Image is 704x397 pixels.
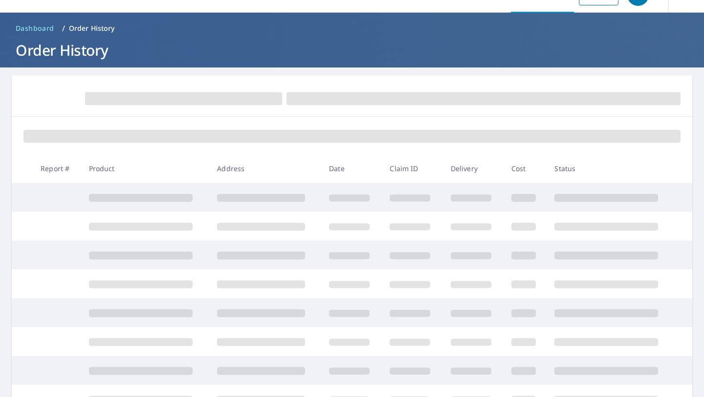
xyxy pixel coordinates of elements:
[321,154,382,183] th: Date
[382,154,442,183] th: Claim ID
[62,22,65,34] li: /
[12,21,692,36] nav: breadcrumb
[69,23,115,33] p: Order History
[12,21,58,36] a: Dashboard
[12,40,692,60] h1: Order History
[443,154,504,183] th: Delivery
[547,154,675,183] th: Status
[16,23,54,33] span: Dashboard
[209,154,321,183] th: Address
[33,154,81,183] th: Report #
[504,154,547,183] th: Cost
[81,154,210,183] th: Product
